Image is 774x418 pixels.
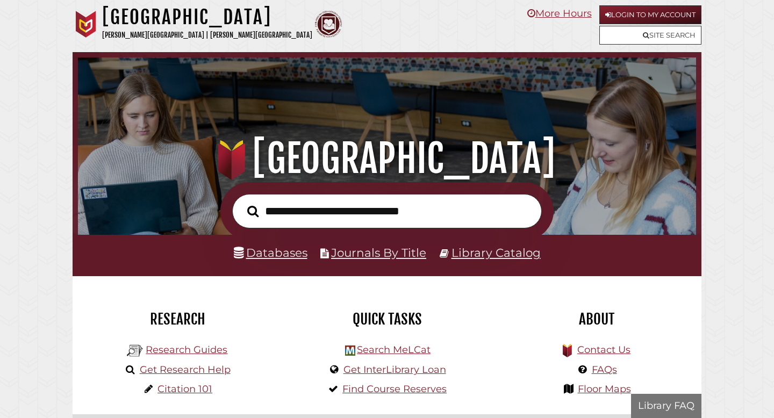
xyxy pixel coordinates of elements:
[81,310,274,328] h2: Research
[242,203,264,220] button: Search
[599,5,701,24] a: Login to My Account
[102,5,312,29] h1: [GEOGRAPHIC_DATA]
[146,344,227,356] a: Research Guides
[290,310,484,328] h2: Quick Tasks
[592,364,617,376] a: FAQs
[73,11,99,38] img: Calvin University
[343,364,446,376] a: Get InterLibrary Loan
[331,246,426,260] a: Journals By Title
[500,310,693,328] h2: About
[599,26,701,45] a: Site Search
[345,345,355,356] img: Hekman Library Logo
[342,383,447,395] a: Find Course Reserves
[451,246,541,260] a: Library Catalog
[247,205,259,217] i: Search
[315,11,342,38] img: Calvin Theological Seminary
[527,8,592,19] a: More Hours
[140,364,231,376] a: Get Research Help
[578,383,631,395] a: Floor Maps
[102,29,312,41] p: [PERSON_NAME][GEOGRAPHIC_DATA] | [PERSON_NAME][GEOGRAPHIC_DATA]
[127,343,143,359] img: Hekman Library Logo
[577,344,630,356] a: Contact Us
[357,344,431,356] a: Search MeLCat
[90,135,685,182] h1: [GEOGRAPHIC_DATA]
[157,383,212,395] a: Citation 101
[234,246,307,260] a: Databases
